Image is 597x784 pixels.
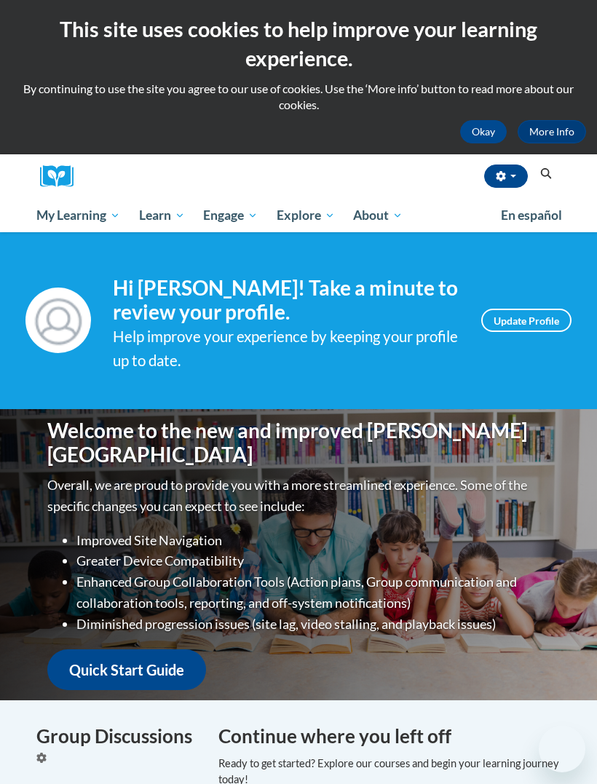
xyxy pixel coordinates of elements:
[113,276,459,325] h4: Hi [PERSON_NAME]! Take a minute to review your profile.
[218,722,561,751] h4: Continue where you left off
[130,199,194,232] a: Learn
[76,550,550,571] li: Greater Device Compatibility
[36,722,197,751] h4: Group Discussions
[76,530,550,551] li: Improved Site Navigation
[76,571,550,614] li: Enhanced Group Collaboration Tools (Action plans, Group communication and collaboration tools, re...
[203,207,258,224] span: Engage
[194,199,267,232] a: Engage
[11,81,586,113] p: By continuing to use the site you agree to our use of cookies. Use the ‘More info’ button to read...
[27,199,130,232] a: My Learning
[113,325,459,373] div: Help improve your experience by keeping your profile up to date.
[539,726,585,772] iframe: Button to launch messaging window
[40,165,84,188] a: Cox Campus
[460,120,507,143] button: Okay
[535,165,557,183] button: Search
[47,419,550,467] h1: Welcome to the new and improved [PERSON_NAME][GEOGRAPHIC_DATA]
[277,207,335,224] span: Explore
[36,207,120,224] span: My Learning
[47,649,206,691] a: Quick Start Guide
[47,475,550,517] p: Overall, we are proud to provide you with a more streamlined experience. Some of the specific cha...
[518,120,586,143] a: More Info
[76,614,550,635] li: Diminished progression issues (site lag, video stalling, and playback issues)
[11,15,586,74] h2: This site uses cookies to help improve your learning experience.
[25,288,91,353] img: Profile Image
[40,165,84,188] img: Logo brand
[491,200,572,231] a: En español
[139,207,185,224] span: Learn
[25,199,572,232] div: Main menu
[484,165,528,188] button: Account Settings
[481,309,572,332] a: Update Profile
[267,199,344,232] a: Explore
[344,199,413,232] a: About
[501,207,562,223] span: En español
[353,207,403,224] span: About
